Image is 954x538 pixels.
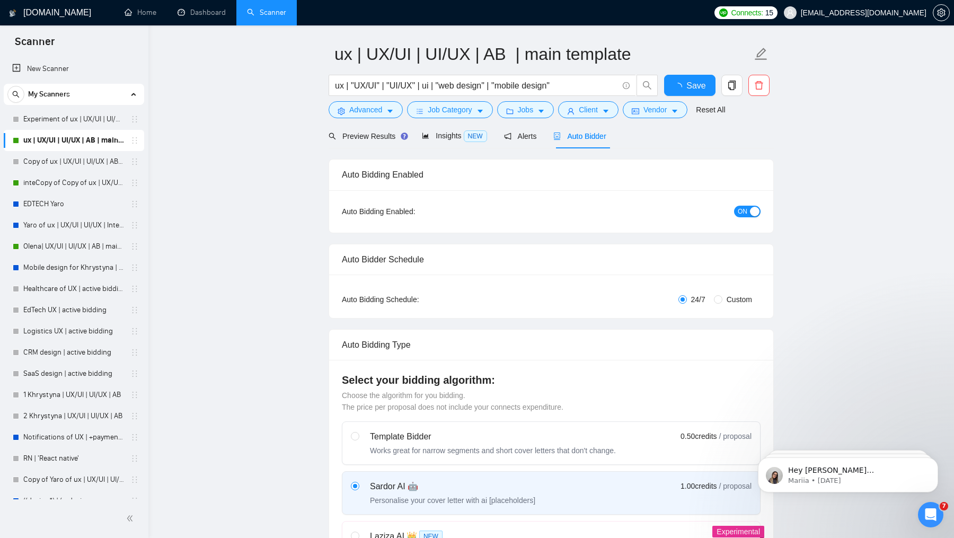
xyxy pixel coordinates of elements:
span: Client [579,104,598,116]
span: holder [130,348,139,357]
a: Copy of ux | UX/UI | UI/UX | AB | main template [23,151,124,172]
a: ((design*) | (redesi [23,490,124,511]
span: holder [130,412,139,420]
span: holder [130,391,139,399]
a: 1 Khrystyna | UX/UI | UI/UX | AB [23,384,124,405]
div: Works great for narrow segments and short cover letters that don't change. [370,445,616,456]
span: My Scanners [28,84,70,105]
span: copy [722,81,742,90]
button: delete [748,75,770,96]
div: Template Bidder [370,430,616,443]
span: search [8,91,24,98]
div: Sardor AI 🤖 [370,480,535,493]
button: Save [664,75,715,96]
a: 2 Khrystyna | UX/UI | UI/UX | AB [23,405,124,427]
span: / proposal [719,481,752,491]
a: SaaS design | active bidding [23,363,124,384]
span: Choose the algorithm for you bidding. The price per proposal does not include your connects expen... [342,391,563,411]
a: Logistics UX | active bidding [23,321,124,342]
img: logo [9,5,16,22]
span: holder [130,369,139,378]
a: Yaro of ux | UX/UI | UI/UX | Intermediate [23,215,124,236]
span: holder [130,179,139,187]
a: Copy of Yaro of ux | UX/UI | UI/UX | Intermediate [23,469,124,490]
a: setting [933,8,950,17]
span: Jobs [518,104,534,116]
span: area-chart [422,132,429,139]
div: Auto Bidding Enabled [342,160,761,190]
a: inteCopy of Copy of ux | UX/UI | UI/UX | AB | main template [23,172,124,193]
a: Notifications of UX | +payment unverified | AN [23,427,124,448]
span: Custom [722,294,756,305]
div: Auto Bidder Schedule [342,244,761,275]
span: holder [130,475,139,484]
button: barsJob Categorycaret-down [407,101,492,118]
span: Scanner [6,34,63,56]
button: settingAdvancedcaret-down [329,101,403,118]
span: 15 [765,7,773,19]
span: caret-down [386,107,394,115]
li: New Scanner [4,58,144,80]
span: 0.50 credits [681,430,717,442]
span: user [567,107,575,115]
div: Auto Bidding Schedule: [342,294,481,305]
span: holder [130,263,139,272]
span: setting [338,107,345,115]
span: holder [130,200,139,208]
span: Auto Bidder [553,132,606,140]
p: Message from Mariia, sent 1w ago [46,41,183,50]
span: delete [749,81,769,90]
span: Connects: [731,7,763,19]
button: userClientcaret-down [558,101,619,118]
h4: Select your bidding algorithm: [342,373,761,387]
span: holder [130,497,139,505]
div: Auto Bidding Type [342,330,761,360]
span: caret-down [537,107,545,115]
a: dashboardDashboard [178,8,226,17]
span: ON [738,206,747,217]
span: Preview Results [329,132,405,140]
span: holder [130,157,139,166]
span: 7 [940,502,948,510]
span: holder [130,136,139,145]
span: idcard [632,107,639,115]
a: Mobile design for Khrystyna | AB [23,257,124,278]
button: folderJobscaret-down [497,101,554,118]
span: holder [130,454,139,463]
span: notification [504,133,511,140]
a: searchScanner [247,8,286,17]
span: Job Category [428,104,472,116]
input: Search Freelance Jobs... [335,79,618,92]
span: holder [130,327,139,336]
span: caret-down [476,107,484,115]
span: search [329,133,336,140]
span: holder [130,221,139,230]
span: 24/7 [687,294,710,305]
a: ux | UX/UI | UI/UX | AB | main template [23,130,124,151]
span: holder [130,285,139,293]
span: search [637,81,657,90]
a: Olena| UX/UI | UI/UX | AB | main template [23,236,124,257]
button: setting [933,4,950,21]
span: Experimental [717,527,760,536]
span: loading [674,83,686,91]
iframe: Intercom notifications message [742,435,954,509]
span: Alerts [504,132,537,140]
a: Experiment of ux | UX/UI | UI/UX | AB | main template [23,109,124,130]
span: folder [506,107,514,115]
div: Personalise your cover letter with ai [placeholders] [370,495,535,506]
button: search [637,75,658,96]
span: Save [686,79,705,92]
span: bars [416,107,423,115]
a: CRM design | active bidding [23,342,124,363]
span: caret-down [602,107,609,115]
img: upwork-logo.png [719,8,728,17]
a: Healthcare of UX | active bidding [23,278,124,299]
input: Scanner name... [334,41,752,67]
button: search [7,86,24,103]
span: robot [553,133,561,140]
span: edit [754,47,768,61]
span: 1.00 credits [681,480,717,492]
